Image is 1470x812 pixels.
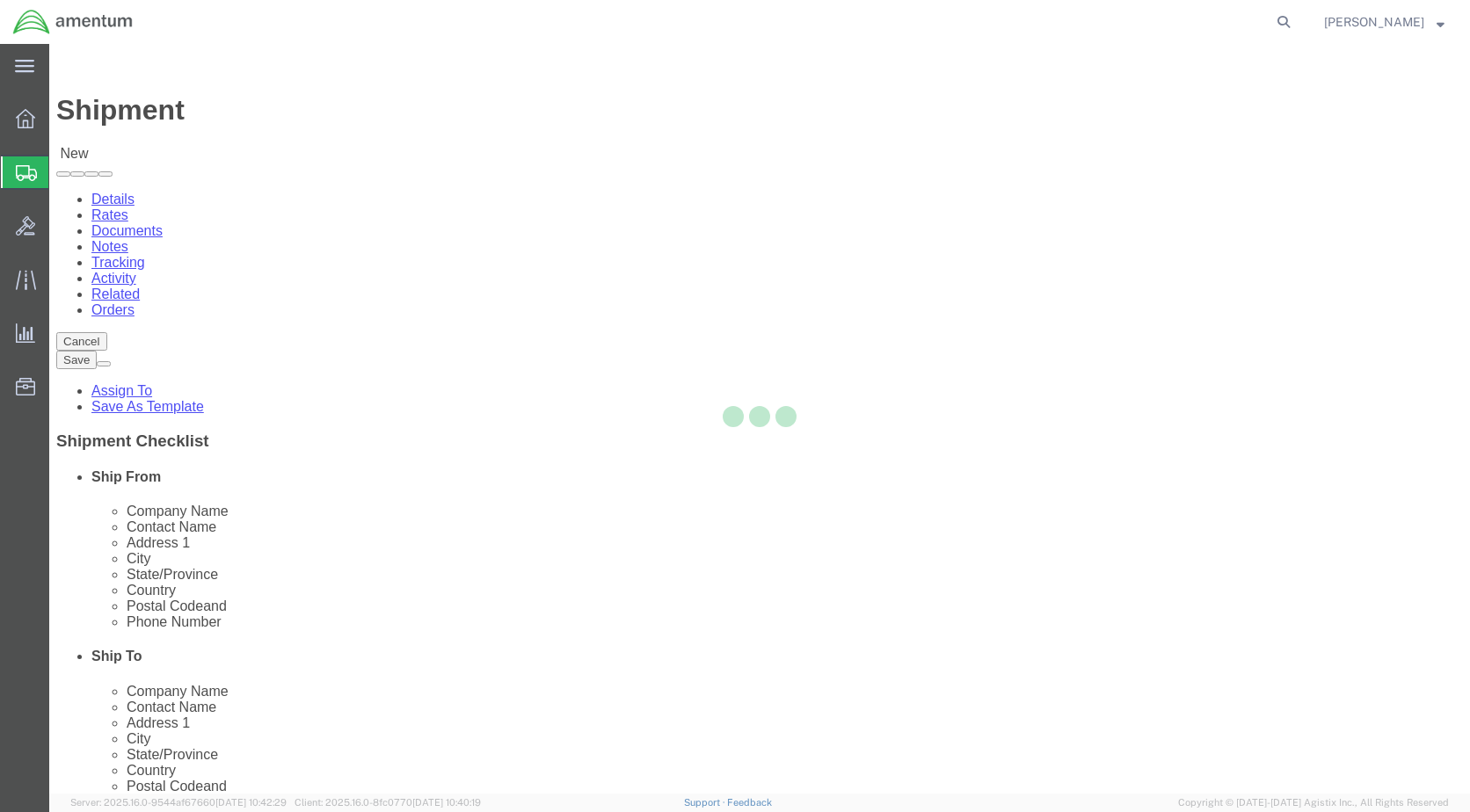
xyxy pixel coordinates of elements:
[1178,795,1449,810] span: Copyright © [DATE]-[DATE] Agistix Inc., All Rights Reserved
[412,797,481,808] span: [DATE] 10:40:19
[684,797,728,808] a: Support
[727,797,772,808] a: Feedback
[295,797,481,808] span: Client: 2025.16.0-8fc0770
[12,9,134,35] img: logo
[1324,12,1424,32] span: Eric Aanesatd
[1323,11,1445,33] button: [PERSON_NAME]
[215,797,287,808] span: [DATE] 10:42:29
[70,797,287,808] span: Server: 2025.16.0-9544af67660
